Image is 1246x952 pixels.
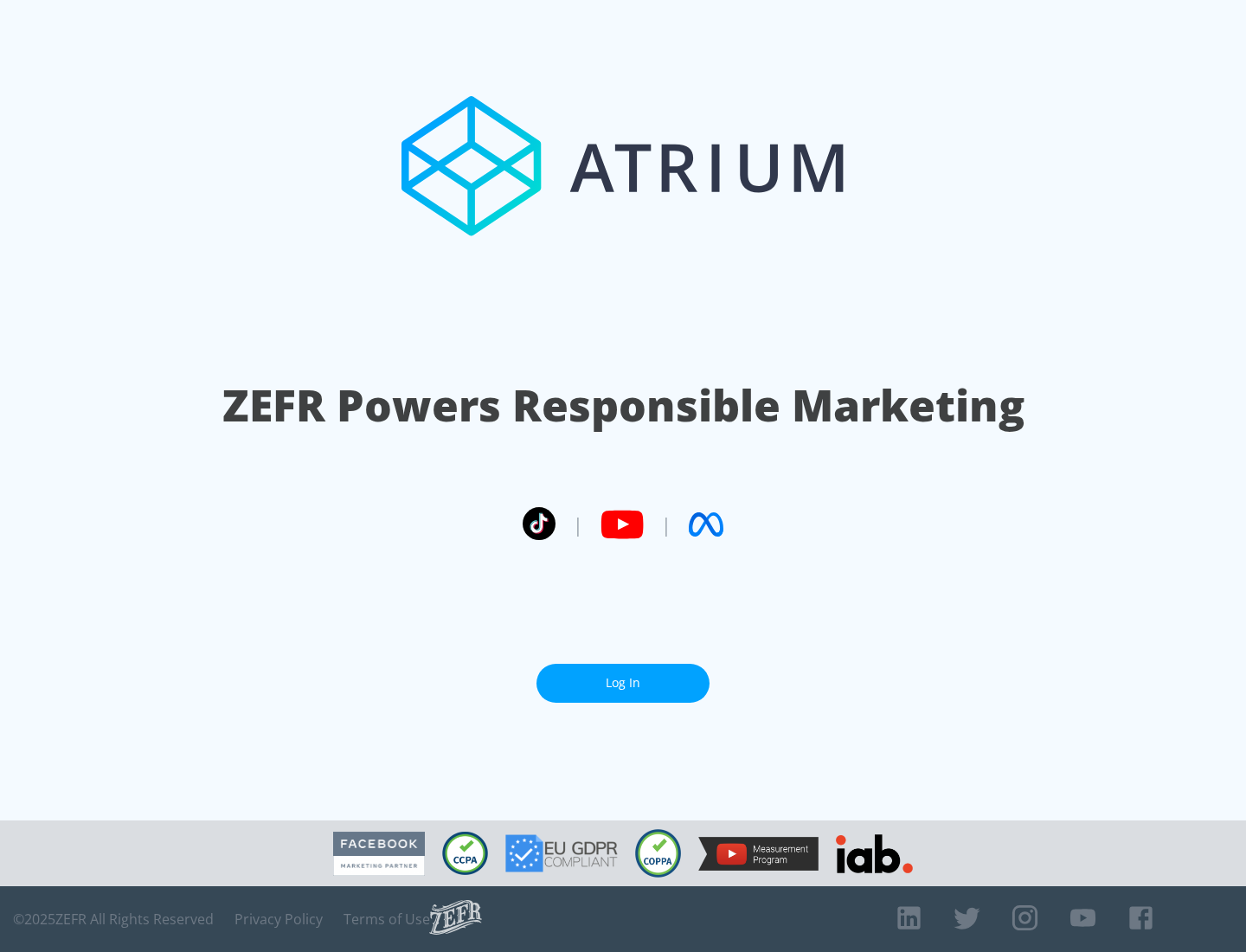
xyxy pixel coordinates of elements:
a: Privacy Policy [234,910,323,928]
h1: ZEFR Powers Responsible Marketing [222,376,1024,435]
img: COPPA Compliant [635,829,681,878]
img: GDPR Compliant [505,834,618,872]
img: CCPA Compliant [442,832,488,875]
img: Facebook Marketing Partner [333,832,425,876]
a: Log In [536,664,710,703]
span: | [661,511,671,537]
a: Terms of Use [344,910,430,928]
img: YouTube Measurement Program [698,837,819,871]
span: © 2025 ZEFR All Rights Reserved [13,910,214,928]
img: IAB [836,834,913,873]
span: | [573,511,583,537]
